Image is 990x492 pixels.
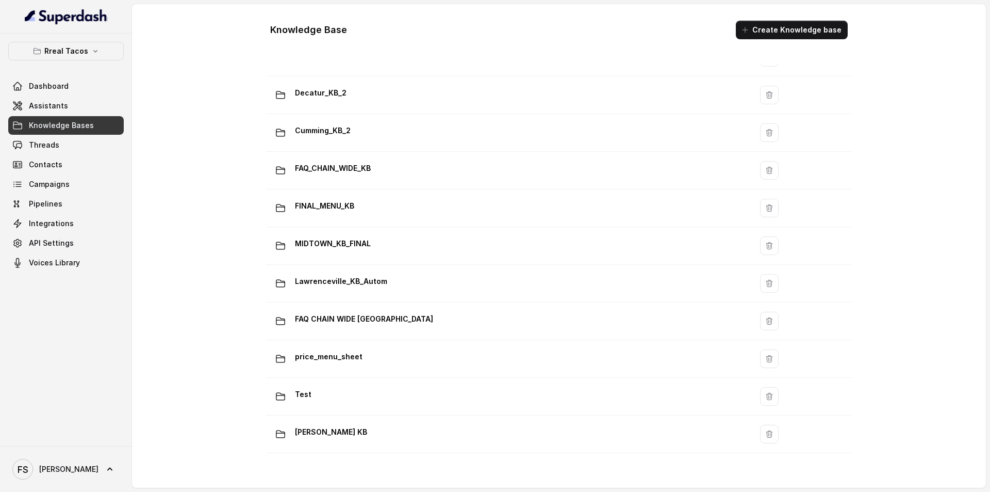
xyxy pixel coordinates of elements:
[8,175,124,194] a: Campaigns
[295,160,371,177] p: FAQ_CHAIN_WIDE_KB
[29,140,59,150] span: Threads
[39,464,98,474] span: [PERSON_NAME]
[8,455,124,484] a: [PERSON_NAME]
[29,258,80,268] span: Voices Library
[29,179,70,189] span: Campaigns
[29,81,69,91] span: Dashboard
[270,22,347,38] h1: Knowledge Base
[25,8,108,25] img: light.svg
[8,116,124,135] a: Knowledge Bases
[295,424,367,440] p: [PERSON_NAME] KB
[29,238,74,248] span: API Settings
[295,85,346,101] p: Decatur_KB_2
[29,199,62,209] span: Pipelines
[8,155,124,174] a: Contacts
[8,97,124,115] a: Assistants
[295,273,387,290] p: Lawrenceville_KB_Autom
[29,160,62,170] span: Contacts
[295,235,371,252] p: MIDTOWN_KB_FINAL
[29,120,94,131] span: Knowledge Bases
[29,218,74,229] span: Integrations
[295,311,433,327] p: FAQ CHAIN WIDE [GEOGRAPHIC_DATA]
[18,464,28,475] text: FS
[295,348,362,365] p: price_menu_sheet
[8,195,124,213] a: Pipelines
[8,253,124,272] a: Voices Library
[44,45,88,57] p: Rreal Tacos
[295,122,351,139] p: Cumming_KB_2
[8,234,124,252] a: API Settings
[295,386,311,403] p: Test
[295,198,354,214] p: FINAL_MENU_KB
[8,42,124,60] button: Rreal Tacos
[8,214,124,233] a: Integrations
[8,77,124,96] a: Dashboard
[29,101,68,111] span: Assistants
[736,21,848,39] button: Create Knowledge base
[8,136,124,154] a: Threads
